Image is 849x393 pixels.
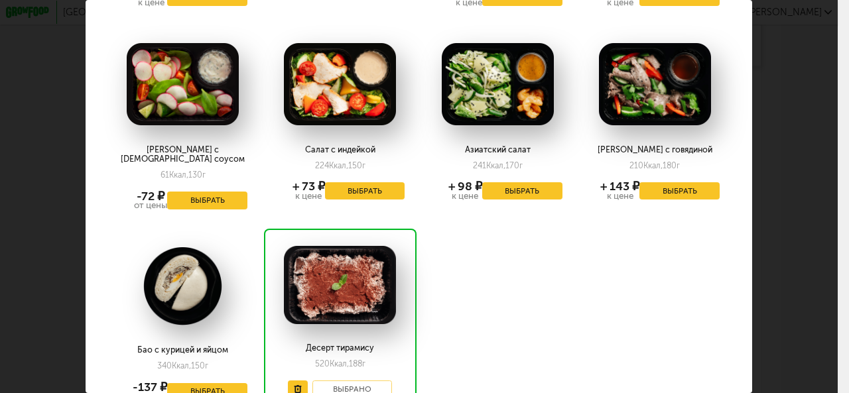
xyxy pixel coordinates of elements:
[118,345,247,355] div: Бао с курицей и яйцом
[133,382,167,392] div: -137 ₽
[275,145,405,154] div: Салат с индейкой
[590,145,720,154] div: [PERSON_NAME] с говядиной
[433,145,562,154] div: Азиатский салат
[315,359,365,368] div: 520 188
[639,182,720,200] button: Выбрать
[599,43,711,125] img: big_CqvQXXmV076yyBoj.png
[157,361,208,370] div: 340 150
[473,160,523,170] div: 241 170
[315,160,365,170] div: 224 150
[629,160,680,170] div: 210 180
[134,192,167,201] div: -72 ₽
[205,361,208,370] span: г
[127,43,239,125] img: big_GLBHM8yAf5QzQhmx.png
[519,160,523,170] span: г
[329,160,348,170] span: Ккал,
[486,160,505,170] span: Ккал,
[167,192,247,209] button: Выбрать
[118,145,247,164] div: [PERSON_NAME] с [DEMOGRAPHIC_DATA] соусом
[325,182,405,200] button: Выбрать
[482,182,562,200] button: Выбрать
[600,192,639,200] div: к цене
[600,182,639,191] div: + 143 ₽
[161,170,206,180] div: 61 130
[169,170,188,180] span: Ккал,
[362,359,365,368] span: г
[677,160,680,170] span: г
[275,343,405,353] div: Десерт тирамису
[442,43,554,125] img: big_JhIRsDjqu6gwoeJJ.png
[284,246,396,323] img: big_ude1Yjfq2Wxc355r.png
[127,246,239,326] img: big_VexqjYrdmq8jkq0G.png
[134,201,167,209] div: от цены
[293,182,325,191] div: + 73 ₽
[448,192,482,200] div: к цене
[448,182,482,191] div: + 98 ₽
[202,170,206,180] span: г
[172,361,191,370] span: Ккал,
[284,43,396,125] img: big_0zLFceMwqfLnjQ3D.png
[643,160,663,170] span: Ккал,
[362,160,365,170] span: г
[293,192,325,200] div: к цене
